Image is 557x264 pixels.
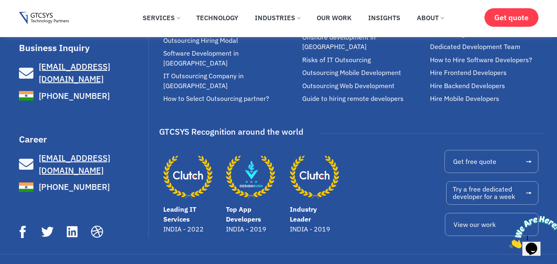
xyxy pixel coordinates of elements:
[302,81,426,91] a: Outsourcing Web Development
[430,68,543,77] a: Hire Frontend Developers
[430,94,543,103] a: Hire Mobile Developers
[37,90,110,102] span: [PHONE_NUMBER]
[249,9,306,27] a: Industries
[19,61,146,85] a: [EMAIL_ADDRESS][DOMAIN_NAME]
[163,152,213,202] a: Leading IT Services
[19,135,146,144] h3: Career
[445,213,538,236] a: View our work
[454,221,496,228] span: View our work
[163,94,298,103] a: How to Select Outsourcing partner?
[19,152,146,177] a: [EMAIL_ADDRESS][DOMAIN_NAME]
[310,9,358,27] a: Our Work
[430,81,543,91] a: Hire Backend Developers
[163,36,298,45] a: Outsourcing Hiring Modal
[430,55,532,65] span: How to Hire Software Developers?
[430,42,520,51] span: Dedicated Development Team
[430,68,507,77] span: Hire Frontend Developers
[453,186,515,200] span: Try a free dedicated developer for a week
[411,9,450,27] a: About
[290,152,339,202] a: Industry Leader
[444,150,538,173] a: Get free quote
[19,180,146,194] a: [PHONE_NUMBER]
[430,81,505,91] span: Hire Backend Developers
[302,68,401,77] span: Outsourcing Mobile Development
[302,55,371,65] span: Risks of IT Outsourcing
[302,94,404,103] span: Guide to hiring remote developers
[453,158,496,165] span: Get free quote
[302,68,426,77] a: Outsourcing Mobile Development
[226,205,261,223] a: Top App Developers
[190,9,244,27] a: Technology
[226,224,282,234] p: INDIA - 2019
[494,13,529,22] span: Get quote
[506,213,557,252] iframe: chat widget
[163,49,298,68] a: Software Development in [GEOGRAPHIC_DATA]
[163,205,196,223] a: Leading IT Services
[430,55,543,65] a: How to Hire Software Developers?
[302,33,426,52] a: Offshore development in [GEOGRAPHIC_DATA]
[19,89,146,103] a: [PHONE_NUMBER]
[19,43,146,52] h3: Business Inquiry
[19,12,69,25] img: Gtcsys logo
[3,3,54,36] img: Chat attention grabber
[226,152,275,202] a: Top App Developers
[302,81,395,91] span: Outsourcing Web Development
[290,224,334,234] p: INDIA - 2019
[430,94,499,103] span: Hire Mobile Developers
[136,9,186,27] a: Services
[302,55,426,65] a: Risks of IT Outsourcing
[3,3,7,10] span: 1
[39,61,110,84] span: [EMAIL_ADDRESS][DOMAIN_NAME]
[39,152,110,176] span: [EMAIL_ADDRESS][DOMAIN_NAME]
[163,71,298,91] a: IT Outsourcing Company in [GEOGRAPHIC_DATA]
[37,181,110,193] span: [PHONE_NUMBER]
[163,94,269,103] span: How to Select Outsourcing partner?
[302,94,426,103] a: Guide to hiring remote developers
[163,36,238,45] span: Outsourcing Hiring Modal
[430,42,543,51] a: Dedicated Development Team
[163,224,218,234] p: INDIA - 2022
[290,205,317,223] a: Industry Leader
[446,181,538,205] a: Try a free dedicateddeveloper for a week
[484,8,538,27] a: Get quote
[362,9,407,27] a: Insights
[159,124,303,140] div: GTCSYS Recognition around the world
